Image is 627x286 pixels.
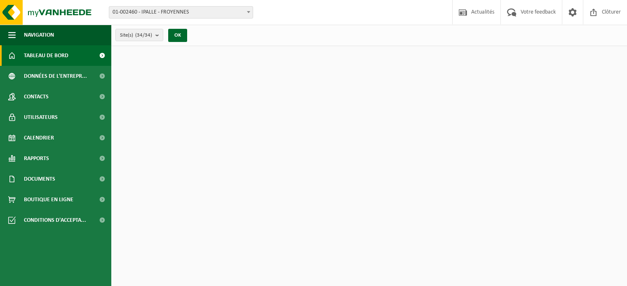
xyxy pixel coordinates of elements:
span: Contacts [24,86,49,107]
span: Données de l'entrepr... [24,66,87,86]
span: Documents [24,169,55,189]
count: (34/34) [135,33,152,38]
span: Tableau de bord [24,45,68,66]
span: Navigation [24,25,54,45]
span: Site(s) [120,29,152,42]
span: 01-002460 - IPALLE - FROYENNES [109,6,253,19]
span: Rapports [24,148,49,169]
span: Boutique en ligne [24,189,73,210]
span: 01-002460 - IPALLE - FROYENNES [109,7,253,18]
span: Conditions d'accepta... [24,210,86,230]
button: OK [168,29,187,42]
span: Utilisateurs [24,107,58,128]
span: Calendrier [24,128,54,148]
button: Site(s)(34/34) [115,29,163,41]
